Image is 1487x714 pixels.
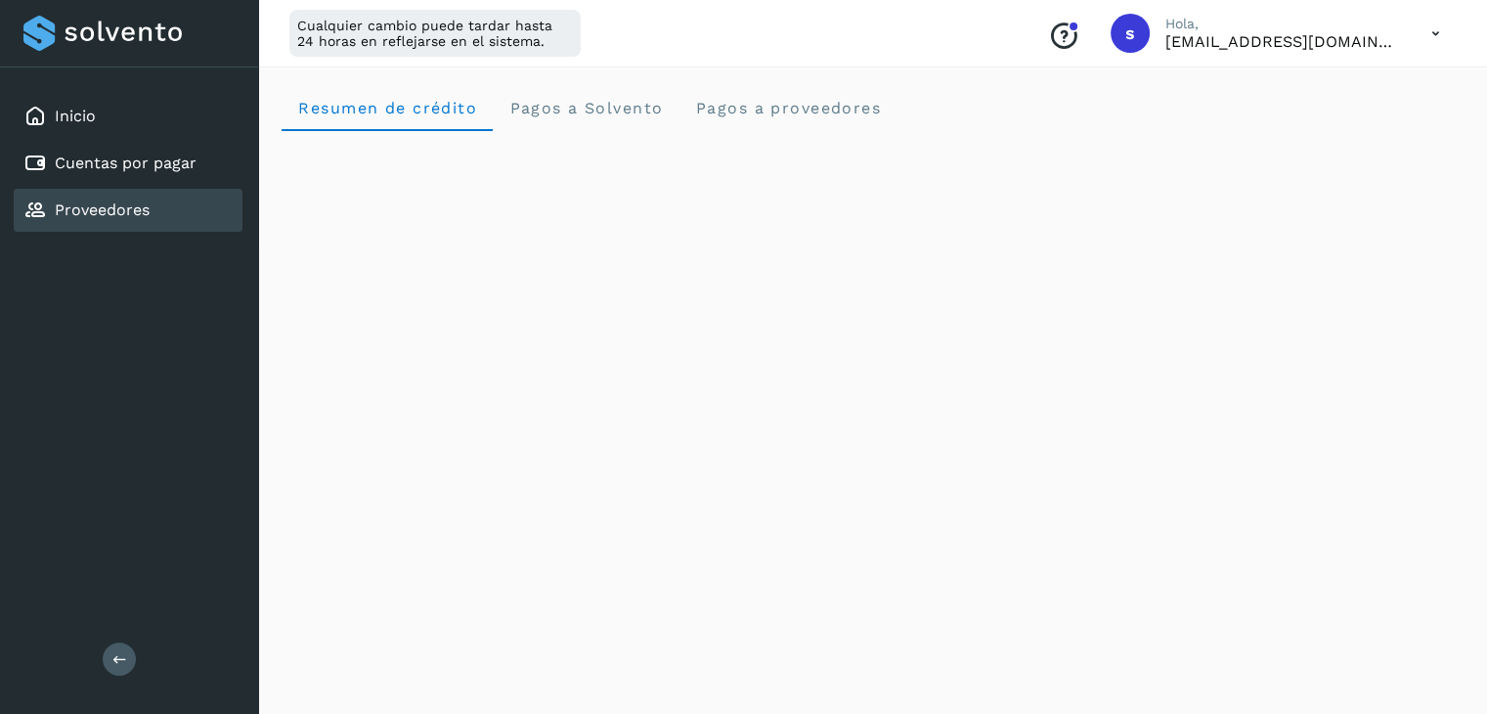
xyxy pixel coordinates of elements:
[297,99,477,117] span: Resumen de crédito
[508,99,663,117] span: Pagos a Solvento
[55,201,150,219] a: Proveedores
[14,189,242,232] div: Proveedores
[1165,32,1400,51] p: selma@enviopack.com
[1165,16,1400,32] p: Hola,
[694,99,881,117] span: Pagos a proveedores
[289,10,581,57] div: Cualquier cambio puede tardar hasta 24 horas en reflejarse en el sistema.
[14,95,242,138] div: Inicio
[55,154,197,172] a: Cuentas por pagar
[14,142,242,185] div: Cuentas por pagar
[55,107,96,125] a: Inicio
